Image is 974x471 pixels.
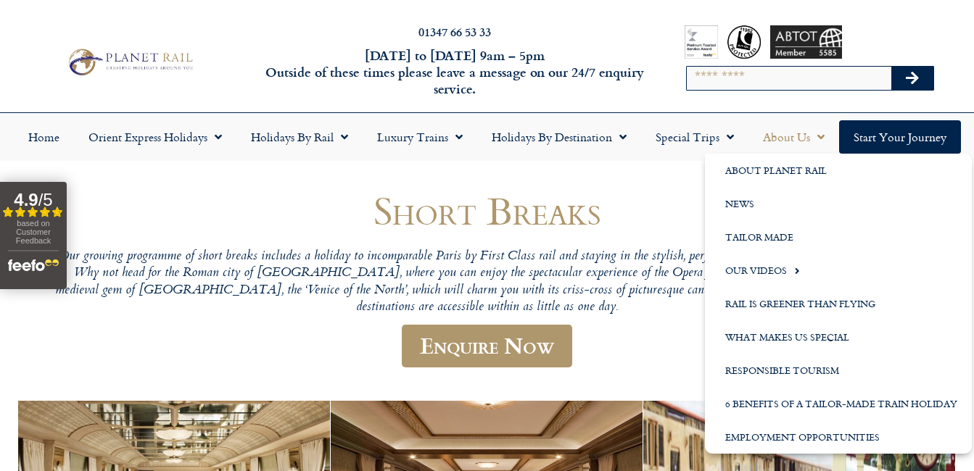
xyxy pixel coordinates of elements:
[705,320,972,354] a: What Makes us Special
[263,47,645,98] h6: [DATE] to [DATE] 9am – 5pm Outside of these times please leave a message on our 24/7 enquiry serv...
[74,120,236,154] a: Orient Express Holidays
[402,325,572,367] a: Enquire Now
[891,67,933,90] button: Search
[363,120,477,154] a: Luxury Trains
[63,46,196,78] img: Planet Rail Train Holidays Logo
[839,120,961,154] a: Start your Journey
[52,189,923,232] h1: Short Breaks
[641,120,748,154] a: Special Trips
[705,154,972,187] a: About Planet Rail
[705,220,972,254] a: Tailor Made
[418,23,491,40] a: 01347 66 53 33
[7,120,967,154] nav: Menu
[52,249,923,316] p: Our growing programme of short breaks includes a holiday to incomparable Paris by First Class rai...
[705,354,972,387] a: Responsible Tourism
[705,287,972,320] a: Rail is Greener than Flying
[236,120,363,154] a: Holidays by Rail
[705,254,972,287] a: Our Videos
[14,120,74,154] a: Home
[705,420,972,454] a: Employment Opportunities
[705,187,972,220] a: News
[705,387,972,420] a: 6 Benefits of a Tailor-Made Train Holiday
[748,120,839,154] a: About Us
[477,120,641,154] a: Holidays by Destination
[705,154,972,454] ul: About Us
